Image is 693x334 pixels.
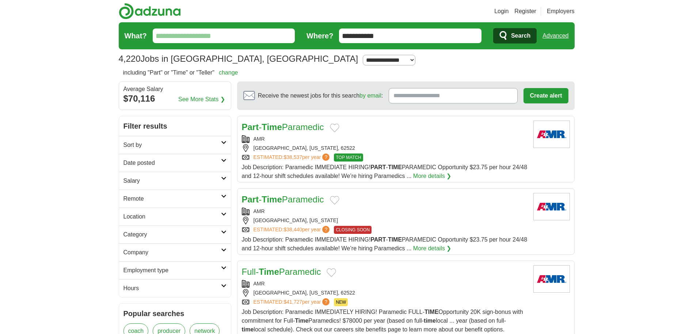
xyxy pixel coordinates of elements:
[547,7,575,16] a: Employers
[123,194,221,203] h2: Remote
[119,243,231,261] a: Company
[242,217,528,224] div: [GEOGRAPHIC_DATA], [US_STATE]
[123,266,221,275] h2: Employment type
[254,153,331,162] a: ESTIMATED:$38,537per year?
[242,289,528,297] div: [GEOGRAPHIC_DATA], [US_STATE], 62522
[242,309,523,333] span: Job Description: Paramedic IMMEDIATELY HIRING! Paramedic FULL- Opportunity 20K sign-bonus with co...
[123,177,221,185] h2: Salary
[511,29,530,43] span: Search
[119,225,231,243] a: Category
[119,172,231,190] a: Salary
[388,236,402,243] strong: TIME
[123,141,221,149] h2: Sort by
[283,299,302,305] span: $41,727
[119,116,231,136] h2: Filter results
[413,244,452,253] a: More details ❯
[523,88,568,103] button: Create alert
[242,164,528,179] span: Job Description: Paramedic IMMEDIATE HIRING! - PARAMEDIC Opportunity $23.75 per hour 24/48 and 12...
[259,267,279,277] strong: Time
[119,208,231,225] a: Location
[533,265,570,293] img: AMR logo
[283,227,302,232] span: $38,440
[119,54,358,64] h1: Jobs in [GEOGRAPHIC_DATA], [GEOGRAPHIC_DATA]
[322,153,330,161] span: ?
[334,298,348,306] span: NEW
[123,86,226,92] div: Average Salary
[254,136,265,142] a: AMR
[123,212,221,221] h2: Location
[242,194,259,204] strong: Part
[330,196,339,205] button: Add to favorite jobs
[119,136,231,154] a: Sort by
[424,309,438,315] strong: TIME
[242,122,259,132] strong: Part
[542,29,568,43] a: Advanced
[242,122,324,132] a: Part-TimeParamedic
[322,298,330,305] span: ?
[242,144,528,152] div: [GEOGRAPHIC_DATA], [US_STATE], 62522
[322,226,330,233] span: ?
[424,318,436,324] strong: time
[119,154,231,172] a: Date posted
[388,164,402,170] strong: TIME
[119,279,231,297] a: Hours
[242,194,324,204] a: Part-TimeParamedic
[242,236,528,251] span: Job Description: Paramedic IMMEDIATE HIRING! - PARAMEDIC Opportunity $23.75 per hour 24/48 and 12...
[262,194,282,204] strong: Time
[123,308,226,319] h2: Popular searches
[370,164,386,170] strong: PART
[242,267,321,277] a: Full-TimeParamedic
[119,190,231,208] a: Remote
[254,226,331,234] a: ESTIMATED:$38,440per year?
[370,236,386,243] strong: PART
[334,153,363,162] span: TOP MATCH
[283,154,302,160] span: $38,537
[494,7,509,16] a: Login
[123,159,221,167] h2: Date posted
[493,28,537,43] button: Search
[178,95,225,104] a: See More Stats ❯
[119,261,231,279] a: Employment type
[123,68,238,77] h2: including "Part" or "Time" or "Teller"
[334,226,372,234] span: CLOSING SOON
[262,122,282,132] strong: Time
[258,91,383,100] span: Receive the newest jobs for this search :
[123,92,226,105] div: $70,116
[123,230,221,239] h2: Category
[254,281,265,286] a: AMR
[306,30,333,41] label: Where?
[327,268,336,277] button: Add to favorite jobs
[219,69,238,76] a: change
[533,121,570,148] img: AMR logo
[330,124,339,132] button: Add to favorite jobs
[242,326,254,333] strong: time
[295,318,308,324] strong: Time
[359,92,381,99] a: by email
[254,208,265,214] a: AMR
[123,284,221,293] h2: Hours
[119,3,181,19] img: Adzuna logo
[514,7,536,16] a: Register
[413,172,452,181] a: More details ❯
[125,30,147,41] label: What?
[123,248,221,257] h2: Company
[119,52,141,65] span: 4,220
[533,193,570,220] img: AMR logo
[254,298,331,306] a: ESTIMATED:$41,727per year?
